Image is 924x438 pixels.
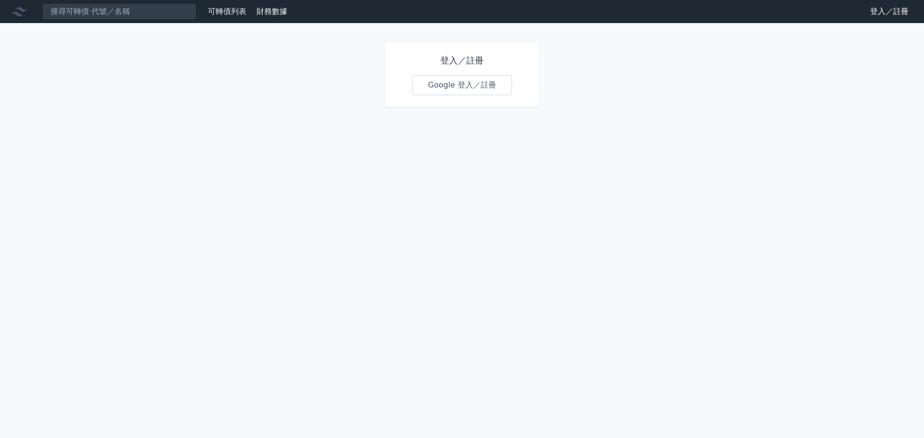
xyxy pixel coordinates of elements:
a: Google 登入／註冊 [412,75,512,95]
input: 搜尋可轉債 代號／名稱 [42,3,196,20]
a: 可轉債列表 [208,7,246,16]
h1: 登入／註冊 [412,54,512,67]
a: 登入／註冊 [862,4,916,19]
a: 財務數據 [257,7,287,16]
